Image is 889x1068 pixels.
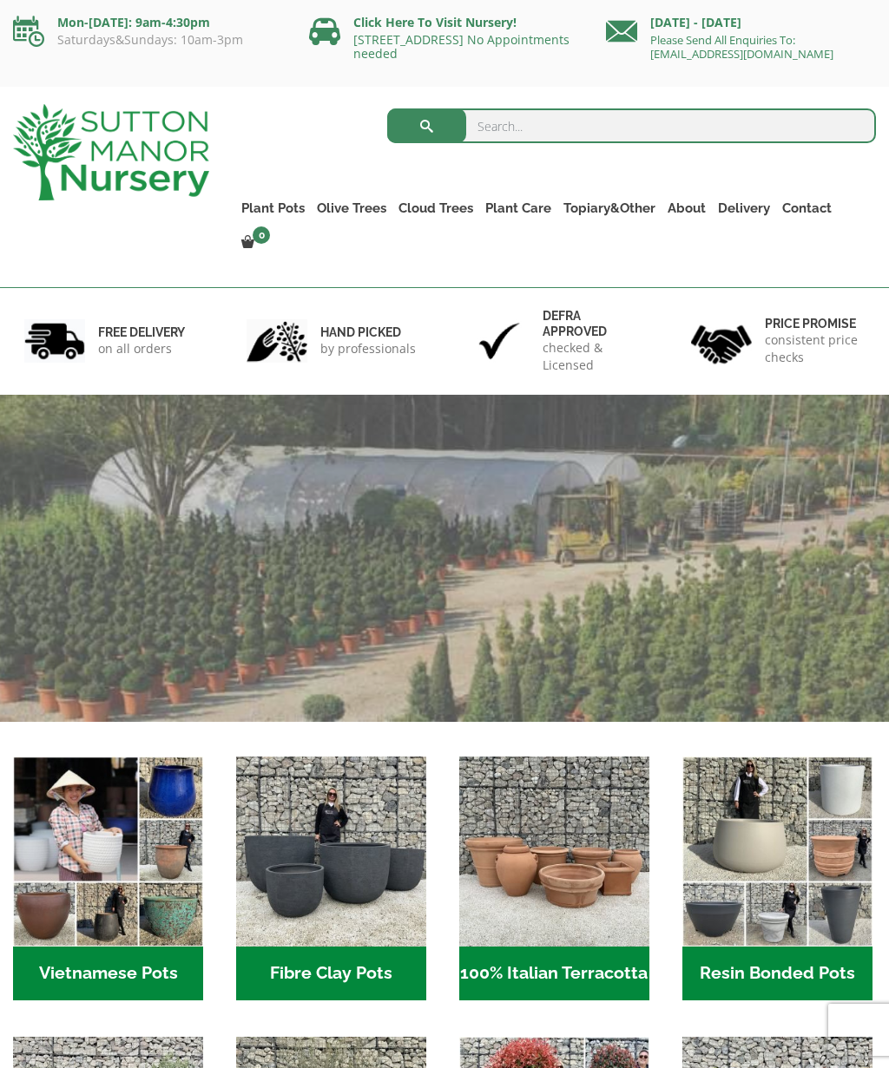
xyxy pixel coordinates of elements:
[13,947,203,1000] h2: Vietnamese Pots
[606,12,876,33] p: [DATE] - [DATE]
[311,196,392,220] a: Olive Trees
[543,308,642,339] h6: Defra approved
[662,196,712,220] a: About
[765,331,865,366] p: consistent price checks
[13,12,283,33] p: Mon-[DATE]: 9am-4:30pm
[682,947,873,1000] h2: Resin Bonded Pots
[479,196,557,220] a: Plant Care
[13,33,283,47] p: Saturdays&Sundays: 10am-3pm
[236,757,426,947] img: Home - 8194B7A3 2818 4562 B9DD 4EBD5DC21C71 1 105 c 1
[469,319,530,364] img: 3.jpg
[682,757,873,1000] a: Visit product category Resin Bonded Pots
[236,757,426,1000] a: Visit product category Fibre Clay Pots
[459,947,649,1000] h2: 100% Italian Terracotta
[235,231,275,255] a: 0
[682,757,873,947] img: Home - 67232D1B A461 444F B0F6 BDEDC2C7E10B 1 105 c
[235,196,311,220] a: Plant Pots
[253,226,270,244] span: 0
[98,324,185,340] h6: FREE DELIVERY
[13,104,209,200] img: logo
[353,31,570,62] a: [STREET_ADDRESS] No Appointments needed
[236,947,426,1000] h2: Fibre Clay Pots
[776,196,838,220] a: Contact
[459,757,649,947] img: Home - 1B137C32 8D99 4B1A AA2F 25D5E514E47D 1 105 c
[353,14,517,30] a: Click Here To Visit Nursery!
[13,757,203,947] img: Home - 6E921A5B 9E2F 4B13 AB99 4EF601C89C59 1 105 c
[691,314,752,367] img: 4.jpg
[712,196,776,220] a: Delivery
[765,316,865,331] h6: Price promise
[392,196,479,220] a: Cloud Trees
[24,319,85,364] img: 1.jpg
[320,340,416,357] p: by professionals
[247,319,307,364] img: 2.jpg
[98,340,185,357] p: on all orders
[557,196,662,220] a: Topiary&Other
[387,108,876,143] input: Search...
[320,324,416,340] h6: hand picked
[650,32,833,62] a: Please Send All Enquiries To: [EMAIL_ADDRESS][DOMAIN_NAME]
[543,339,642,374] p: checked & Licensed
[459,757,649,1000] a: Visit product category 100% Italian Terracotta
[13,757,203,1000] a: Visit product category Vietnamese Pots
